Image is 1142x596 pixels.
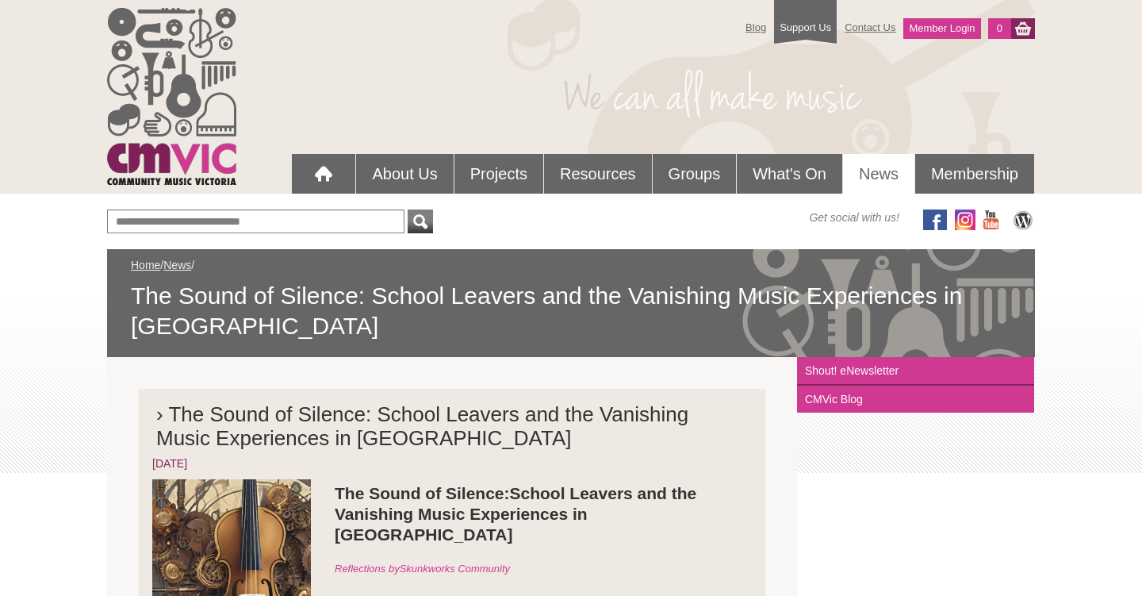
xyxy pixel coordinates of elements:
a: Projects [454,154,543,194]
em: Reflections by [335,563,510,575]
a: What's On [737,154,842,194]
a: News [843,154,914,194]
a: Contact Us [837,13,903,41]
img: cmvic_logo.png [107,8,236,185]
strong: The Sound of Silence: [335,484,510,502]
div: / / [131,257,1011,341]
a: About Us [356,154,453,194]
span: Get social with us! [809,210,899,225]
a: Shout! eNewsletter [797,357,1034,386]
a: 0 [988,18,1011,39]
div: [DATE] [152,456,752,471]
a: Blog [738,13,774,41]
h2: › The Sound of Silence: School Leavers and the Vanishing Music Experiences in [GEOGRAPHIC_DATA] [152,402,752,456]
a: Membership [915,154,1034,194]
a: Skunkworks Community [400,563,510,575]
h3: School Leavers and the Vanishing Music Experiences in [GEOGRAPHIC_DATA] [152,483,752,545]
a: News [163,259,191,271]
img: icon-instagram.png [955,210,975,230]
span: The Sound of Silence: School Leavers and the Vanishing Music Experiences in [GEOGRAPHIC_DATA] [131,281,1011,341]
a: Member Login [903,18,980,39]
img: CMVic Blog [1011,210,1035,230]
a: Home [131,259,160,271]
a: Groups [653,154,737,194]
a: Resources [544,154,652,194]
a: CMVic Blog [797,386,1034,413]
